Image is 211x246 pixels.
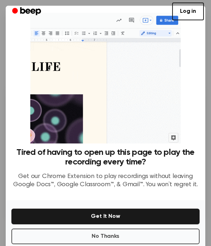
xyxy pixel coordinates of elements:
img: Beep extension in action [30,13,181,143]
button: No Thanks [11,229,200,244]
button: Get It Now [11,209,200,224]
a: Log in [172,2,204,20]
h3: Tired of having to open up this page to play the recording every time? [11,148,200,167]
p: Get our Chrome Extension to play recordings without leaving Google Docs™, Google Classroom™, & Gm... [11,173,200,189]
a: Beep [7,5,47,19]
